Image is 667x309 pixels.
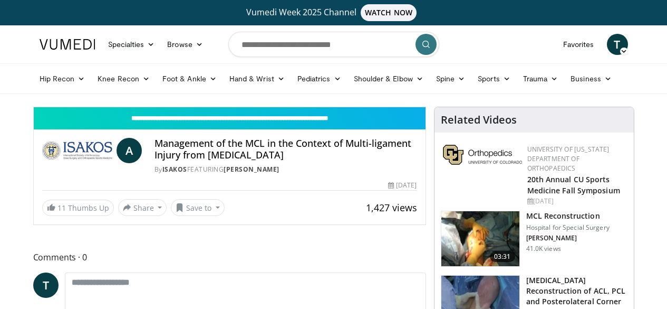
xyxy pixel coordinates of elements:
input: Search topics, interventions [228,32,439,57]
div: [DATE] [388,181,417,190]
a: Knee Recon [91,68,156,89]
span: 03:31 [490,251,515,262]
h3: MCL Reconstruction [526,211,610,221]
div: By FEATURING [154,165,417,174]
a: Specialties [102,34,161,55]
a: Hip Recon [33,68,92,89]
p: Hospital for Special Surgery [526,223,610,232]
p: [PERSON_NAME] [526,234,610,242]
h4: Related Videos [441,114,517,126]
a: T [607,34,628,55]
img: VuMedi Logo [40,39,95,50]
button: Save to [171,199,225,216]
span: 11 [57,203,66,213]
span: WATCH NOW [361,4,417,21]
h4: Management of the MCL in the Context of Multi-ligament Injury from [MEDICAL_DATA] [154,138,417,161]
a: Browse [161,34,209,55]
img: 355603a8-37da-49b6-856f-e00d7e9307d3.png.150x105_q85_autocrop_double_scale_upscale_version-0.2.png [443,145,522,165]
a: 20th Annual CU Sports Medicine Fall Symposium [527,174,620,195]
a: Shoulder & Elbow [347,68,430,89]
div: [DATE] [527,196,625,206]
a: Favorites [557,34,601,55]
span: Comments 0 [33,250,426,264]
a: 03:31 MCL Reconstruction Hospital for Special Surgery [PERSON_NAME] 41.0K views [441,211,627,267]
button: Share [118,199,167,216]
a: Sports [471,68,517,89]
p: 41.0K views [526,245,561,253]
a: Foot & Ankle [156,68,223,89]
a: Pediatrics [291,68,347,89]
a: University of [US_STATE] Department of Orthopaedics [527,145,610,173]
img: ISAKOS [42,138,112,163]
a: Trauma [517,68,565,89]
a: 11 Thumbs Up [42,200,114,216]
a: A [117,138,142,163]
img: Marx_MCL_100004569_3.jpg.150x105_q85_crop-smart_upscale.jpg [441,211,519,266]
a: ISAKOS [162,165,187,174]
span: 1,427 views [366,201,417,214]
a: Vumedi Week 2025 ChannelWATCH NOW [41,4,626,21]
a: [PERSON_NAME] [224,165,279,174]
a: Hand & Wrist [223,68,291,89]
a: Spine [430,68,471,89]
a: T [33,273,59,298]
a: Business [564,68,618,89]
h3: [MEDICAL_DATA] Reconstruction of ACL, PCL and Posterolateral Corner [526,275,627,307]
